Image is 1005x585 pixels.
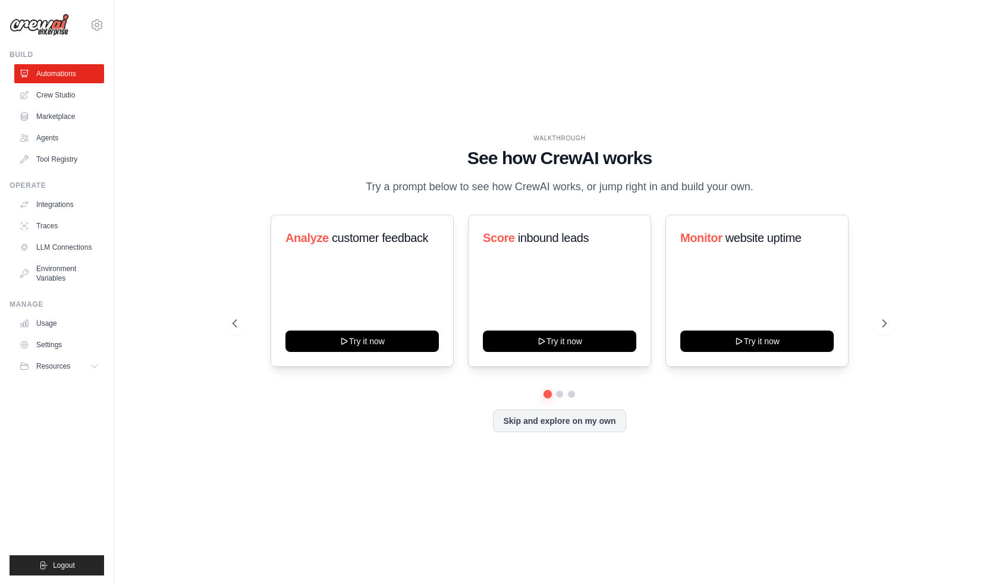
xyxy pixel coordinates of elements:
img: Logo [10,14,69,36]
span: Logout [53,561,75,570]
div: Operate [10,181,104,190]
div: Build [10,50,104,59]
a: Crew Studio [14,86,104,105]
button: Try it now [680,331,834,352]
a: Automations [14,64,104,83]
span: inbound leads [518,231,589,244]
p: Try a prompt below to see how CrewAI works, or jump right in and build your own. [360,178,759,196]
a: Integrations [14,195,104,214]
button: Skip and explore on my own [493,410,626,432]
a: Usage [14,314,104,333]
a: Tool Registry [14,150,104,169]
button: Try it now [483,331,636,352]
a: LLM Connections [14,238,104,257]
span: Resources [36,361,70,371]
button: Resources [14,357,104,376]
span: website uptime [726,231,802,244]
div: Manage [10,300,104,309]
div: WALKTHROUGH [233,134,886,143]
span: customer feedback [332,231,428,244]
a: Environment Variables [14,259,104,288]
a: Settings [14,335,104,354]
span: Score [483,231,515,244]
button: Logout [10,555,104,575]
a: Traces [14,216,104,235]
a: Agents [14,128,104,147]
h1: See how CrewAI works [233,147,886,169]
span: Monitor [680,231,723,244]
button: Try it now [285,331,439,352]
span: Analyze [285,231,329,244]
a: Marketplace [14,107,104,126]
